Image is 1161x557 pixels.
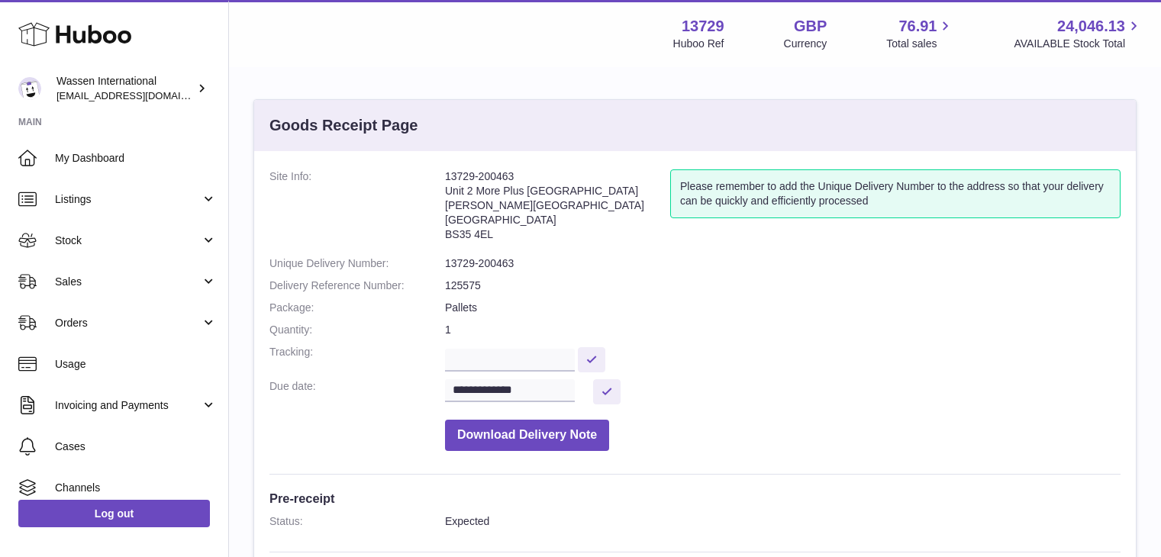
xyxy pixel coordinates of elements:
[55,398,201,413] span: Invoicing and Payments
[673,37,724,51] div: Huboo Ref
[55,357,217,372] span: Usage
[56,74,194,103] div: Wassen International
[55,275,201,289] span: Sales
[445,169,670,249] address: 13729-200463 Unit 2 More Plus [GEOGRAPHIC_DATA] [PERSON_NAME][GEOGRAPHIC_DATA] [GEOGRAPHIC_DATA] ...
[886,16,954,51] a: 76.91 Total sales
[269,278,445,293] dt: Delivery Reference Number:
[269,490,1121,507] h3: Pre-receipt
[56,89,224,101] span: [EMAIL_ADDRESS][DOMAIN_NAME]
[1014,16,1143,51] a: 24,046.13 AVAILABLE Stock Total
[55,233,201,248] span: Stock
[55,439,217,454] span: Cases
[55,151,217,166] span: My Dashboard
[55,192,201,207] span: Listings
[269,115,418,136] h3: Goods Receipt Page
[269,301,445,315] dt: Package:
[445,301,1121,315] dd: Pallets
[886,37,954,51] span: Total sales
[269,345,445,372] dt: Tracking:
[445,514,1121,529] dd: Expected
[55,316,201,330] span: Orders
[445,256,1121,271] dd: 13729-200463
[18,500,210,527] a: Log out
[670,169,1121,218] div: Please remember to add the Unique Delivery Number to the address so that your delivery can be qui...
[794,16,827,37] strong: GBP
[682,16,724,37] strong: 13729
[1057,16,1125,37] span: 24,046.13
[784,37,827,51] div: Currency
[269,323,445,337] dt: Quantity:
[18,77,41,100] img: internationalsupplychain@wassen.com
[445,323,1121,337] dd: 1
[445,278,1121,293] dd: 125575
[269,514,445,529] dt: Status:
[269,256,445,271] dt: Unique Delivery Number:
[269,379,445,404] dt: Due date:
[1014,37,1143,51] span: AVAILABLE Stock Total
[445,420,609,451] button: Download Delivery Note
[898,16,937,37] span: 76.91
[55,481,217,495] span: Channels
[269,169,445,249] dt: Site Info:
